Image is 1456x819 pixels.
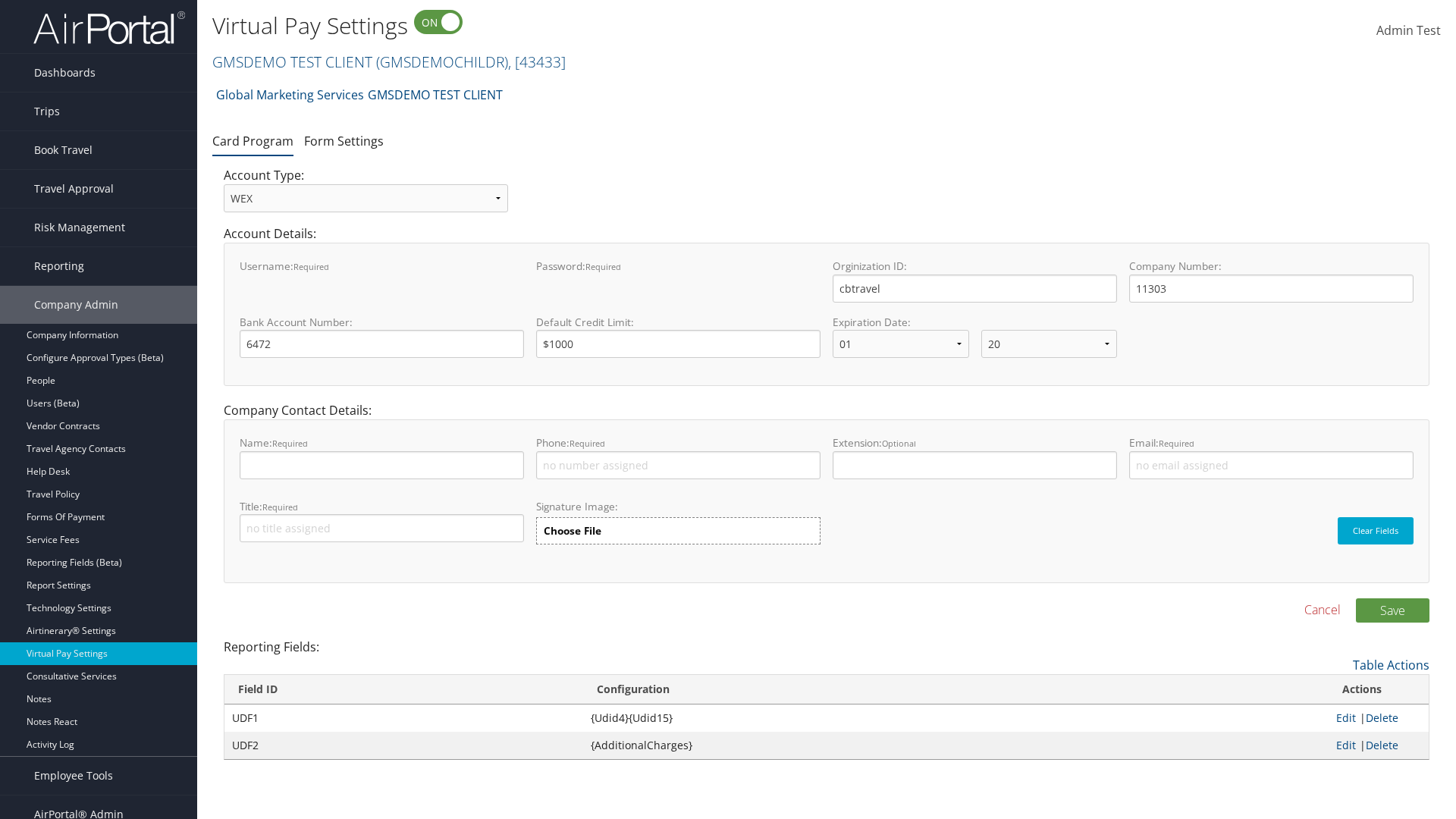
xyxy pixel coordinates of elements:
[1376,22,1441,39] span: Admin Test
[212,10,1031,42] h1: Virtual Pay Settings
[304,133,384,149] a: Form Settings
[583,675,1329,704] th: Configuration: activate to sort column ascending
[34,209,125,246] span: Risk Management
[1304,601,1341,619] a: Cancel
[212,166,519,224] div: Account Type:
[240,499,524,542] label: Title:
[1129,275,1414,303] input: Company Number:
[536,330,821,358] input: Default Credit Limit:
[34,247,84,285] span: Reporting
[33,10,185,45] img: airportal-logo.png
[1353,657,1429,673] a: Table Actions
[34,93,60,130] span: Trips
[583,704,1329,732] td: {Udid4}{Udid15}
[212,52,566,72] a: GMSDEMO TEST CLIENT
[585,261,621,272] small: required
[368,80,503,110] a: GMSDEMO TEST CLIENT
[1329,675,1429,704] th: Actions
[212,638,1441,760] div: Reporting Fields:
[240,514,524,542] input: Title:Required
[536,315,821,358] label: Default Credit Limit:
[376,52,508,72] span: ( GMSDEMOCHILDR )
[224,675,583,704] th: Field ID: activate to sort column descending
[34,170,114,208] span: Travel Approval
[1129,259,1414,302] label: Company Number:
[1159,438,1194,449] small: Required
[1366,711,1398,725] a: Delete
[1329,704,1429,732] td: |
[833,315,1117,370] label: Expiration Date:
[212,401,1441,598] div: Company Contact Details:
[240,315,524,358] label: Bank Account Number:
[293,261,329,272] small: required
[1129,451,1414,479] input: Email:Required
[1336,738,1356,752] a: Edit
[1376,8,1441,55] a: Admin Test
[570,438,605,449] small: Required
[536,259,821,302] label: Password:
[240,451,524,479] input: Name:Required
[833,435,1117,479] label: Extension:
[34,131,93,169] span: Book Travel
[1338,517,1414,544] button: Clear Fields
[1356,598,1429,623] button: Save
[262,501,298,513] small: Required
[240,330,524,358] input: Bank Account Number:
[212,133,293,149] a: Card Program
[1336,711,1356,725] a: Edit
[1329,732,1429,759] td: |
[536,451,821,479] input: Phone:Required
[833,330,969,358] select: Expiration Date:
[224,704,583,732] td: UDF1
[240,435,524,479] label: Name:
[508,52,566,72] span: , [ 43433 ]
[882,438,916,449] small: Optional
[981,330,1118,358] select: Expiration Date:
[216,80,364,110] a: Global Marketing Services
[34,757,113,795] span: Employee Tools
[536,499,821,517] label: Signature Image:
[240,259,524,302] label: Username:
[212,224,1441,401] div: Account Details:
[833,451,1117,479] input: Extension:Optional
[583,732,1329,759] td: {AdditionalCharges}
[536,517,821,544] label: Choose File
[1129,435,1414,479] label: Email:
[34,286,118,324] span: Company Admin
[1366,738,1398,752] a: Delete
[833,275,1117,303] input: Orginization ID:
[536,435,821,479] label: Phone:
[272,438,308,449] small: Required
[34,54,96,92] span: Dashboards
[833,259,1117,302] label: Orginization ID:
[224,732,583,759] td: UDF2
